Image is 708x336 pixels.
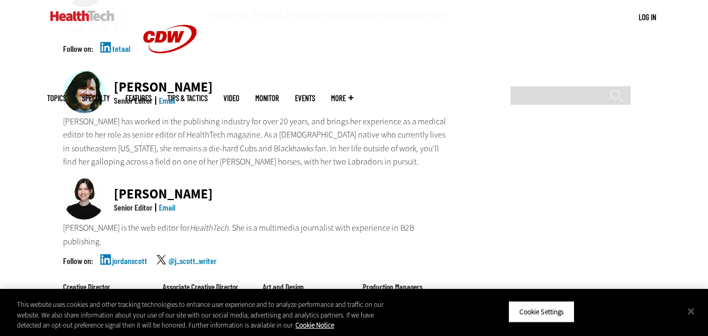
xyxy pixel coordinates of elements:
[63,283,147,291] div: Creative Director
[63,115,447,169] p: [PERSON_NAME] has worked in the publishing industry for over 20 years, and brings her experience ...
[639,12,656,22] a: Log in
[168,257,217,283] a: @j_scott_writer
[255,94,279,102] a: MonITor
[223,94,239,102] a: Video
[639,12,656,23] div: User menu
[50,11,114,21] img: Home
[82,94,110,102] span: Specialty
[17,299,389,331] div: This website uses cookies and other tracking technologies to enhance user experience and to analy...
[114,187,213,201] div: [PERSON_NAME]
[295,94,315,102] a: Events
[130,70,210,81] a: CDW
[63,177,105,220] img: Jordan Scott
[679,299,703,323] button: Close
[114,203,153,212] div: Senior Editor
[47,94,66,102] span: Topics
[363,283,447,291] div: Production Managers
[508,301,575,323] button: Cookie Settings
[167,94,208,102] a: Tips & Tactics
[190,222,228,233] em: HealthTech
[263,283,347,291] div: Art and Design
[295,321,334,330] a: More information about your privacy
[159,202,175,212] a: Email
[112,257,147,283] a: jordanscott
[63,221,447,248] p: [PERSON_NAME] is the web editor for . She is a multimedia journalist with experience in B2B publi...
[126,94,151,102] a: Features
[163,283,247,291] div: Associate Creative Director
[331,94,353,102] span: More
